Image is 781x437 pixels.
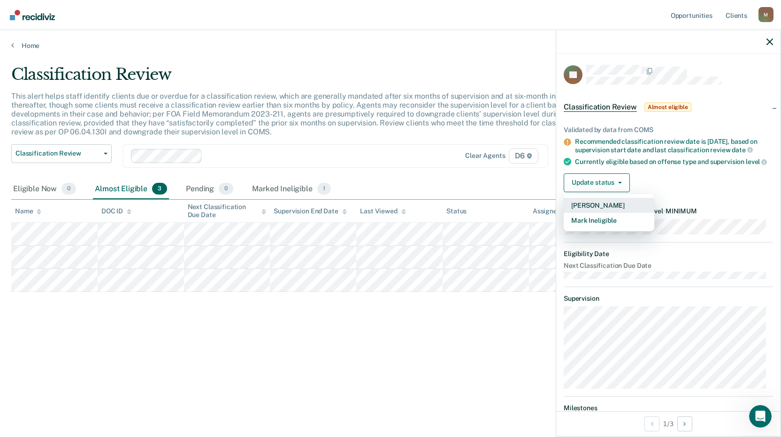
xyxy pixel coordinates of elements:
dt: Recommended Supervision Level MINIMUM [564,207,773,215]
button: Profile dropdown button [758,7,773,22]
button: Previous Opportunity [644,416,659,431]
div: Supervision End Date [274,207,346,215]
div: DOC ID [101,207,131,215]
p: This alert helps staff identify clients due or overdue for a classification review, which are gen... [11,92,587,137]
button: Mark Ineligible [564,213,654,228]
div: Assigned to [533,207,577,215]
div: Classification ReviewAlmost eligible [556,92,781,122]
div: Next Classification Due Date [188,203,267,219]
div: 1 / 3 [556,411,781,436]
span: Almost eligible [644,102,691,112]
div: Almost Eligible [93,179,169,200]
iframe: Intercom live chat [749,405,772,428]
div: Pending [184,179,235,200]
div: Classification Review [11,65,597,92]
button: [PERSON_NAME] [564,198,654,213]
div: Validated by data from COMS [564,126,773,134]
div: Last Viewed [360,207,406,215]
button: Update status [564,173,630,192]
div: Name [15,207,41,215]
div: Recommended classification review date is [DATE], based on supervision start date and last classi... [575,138,773,154]
span: Classification Review [15,149,100,157]
span: 1 [317,183,331,195]
span: 0 [61,183,76,195]
span: Classification Review [564,102,637,112]
img: Recidiviz [10,10,55,20]
div: Status [446,207,467,215]
button: Next Opportunity [677,416,692,431]
div: Marked Ineligible [250,179,333,200]
span: 3 [152,183,167,195]
span: D6 [509,148,538,164]
dt: Next Classification Due Date [564,262,773,270]
dt: Milestones [564,404,773,412]
span: • [663,207,666,215]
div: Currently eligible based on offense type and supervision [575,157,773,166]
div: Clear agents [465,152,505,160]
span: level [746,158,767,165]
span: 0 [219,183,233,195]
a: Home [11,41,770,50]
dt: Eligibility Date [564,250,773,258]
dt: Supervision [564,295,773,303]
div: M [758,7,773,22]
div: Eligible Now [11,179,78,200]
